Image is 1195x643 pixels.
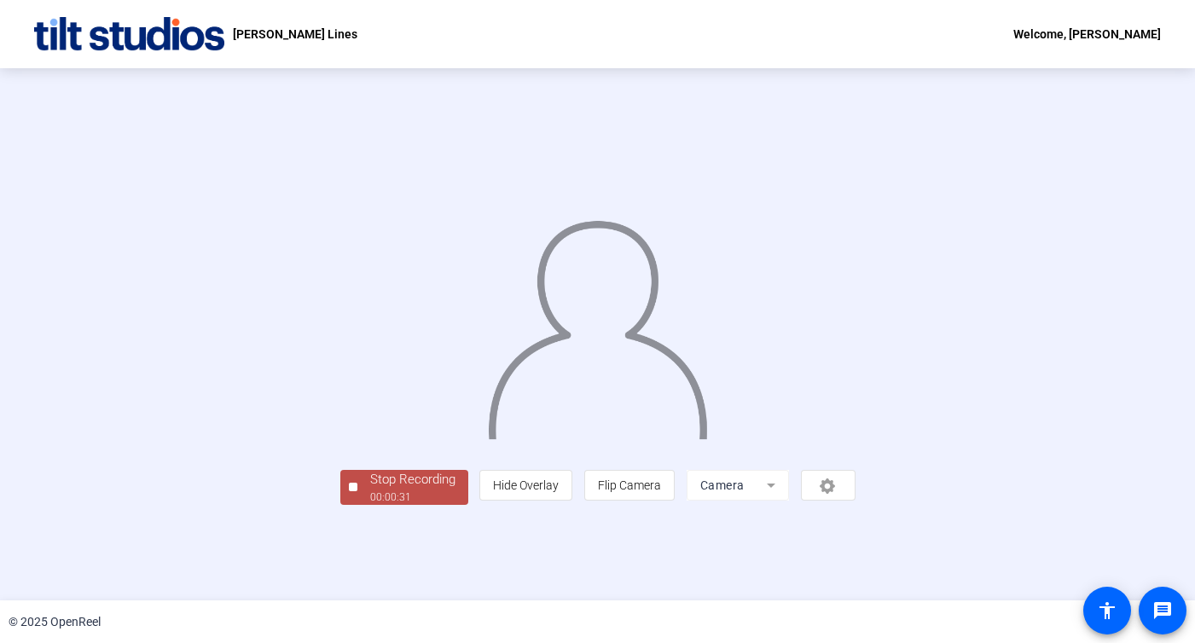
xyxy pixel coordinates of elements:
[598,478,661,492] span: Flip Camera
[479,470,572,501] button: Hide Overlay
[1152,600,1173,621] mat-icon: message
[370,470,455,489] div: Stop Recording
[340,470,468,505] button: Stop Recording00:00:31
[9,613,101,631] div: © 2025 OpenReel
[1097,600,1117,621] mat-icon: accessibility
[493,478,559,492] span: Hide Overlay
[233,24,357,44] p: [PERSON_NAME] Lines
[34,17,224,51] img: OpenReel logo
[584,470,675,501] button: Flip Camera
[370,489,455,505] div: 00:00:31
[486,207,709,439] img: overlay
[1013,24,1161,44] div: Welcome, [PERSON_NAME]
